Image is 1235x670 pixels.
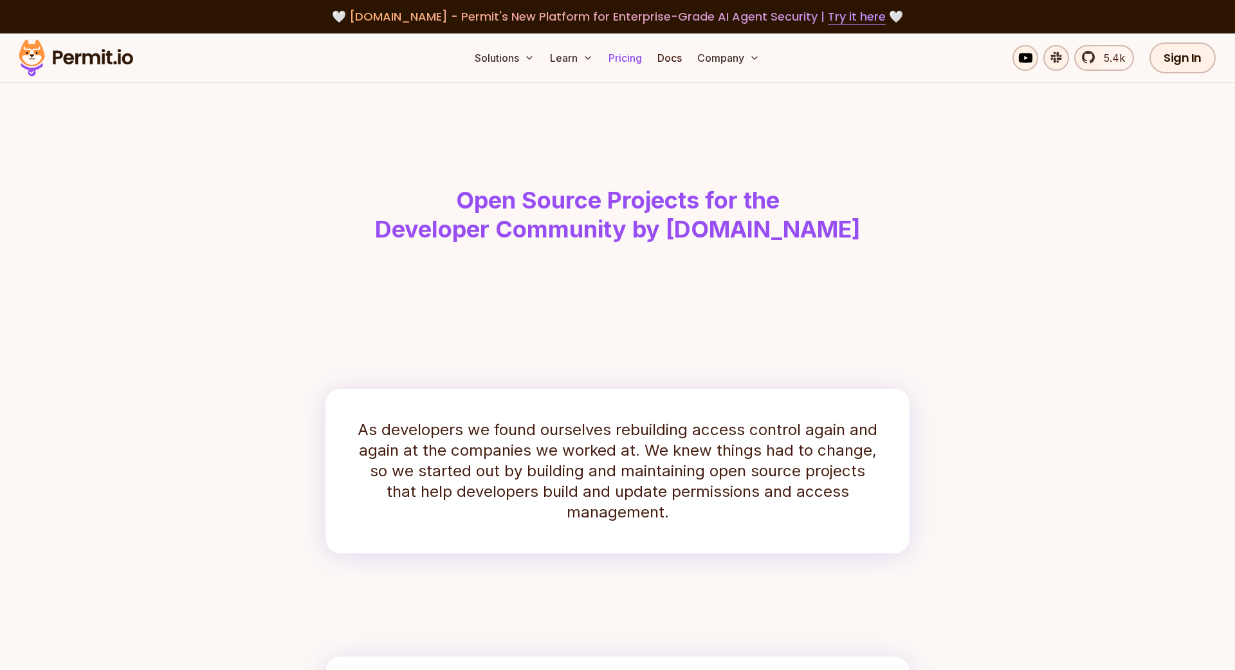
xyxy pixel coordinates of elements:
a: Docs [652,45,687,71]
a: Pricing [603,45,647,71]
img: Permit logo [13,36,139,80]
a: Try it here [828,8,886,25]
button: Learn [545,45,598,71]
span: [DOMAIN_NAME] - Permit's New Platform for Enterprise-Grade AI Agent Security | [349,8,886,24]
button: Company [692,45,765,71]
a: Sign In [1149,42,1216,73]
h1: Open Source Projects for the Developer Community by [DOMAIN_NAME] [288,186,947,245]
p: As developers we found ourselves rebuilding access control again and again at the companies we wo... [356,420,879,523]
a: 5.4k [1074,45,1134,71]
button: Solutions [470,45,540,71]
span: 5.4k [1096,50,1125,66]
div: 🤍 🤍 [31,8,1204,26]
